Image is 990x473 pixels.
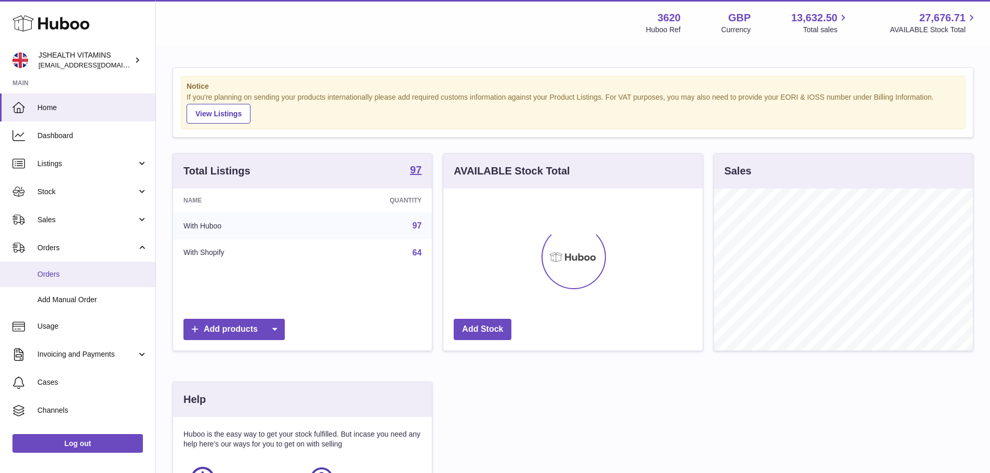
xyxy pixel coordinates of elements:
[791,11,849,35] a: 13,632.50 Total sales
[37,243,137,253] span: Orders
[724,164,751,178] h3: Sales
[37,269,148,279] span: Orders
[410,165,421,175] strong: 97
[12,52,28,68] img: internalAdmin-3620@internal.huboo.com
[721,25,751,35] div: Currency
[454,164,570,178] h3: AVAILABLE Stock Total
[646,25,681,35] div: Huboo Ref
[37,159,137,169] span: Listings
[183,319,285,340] a: Add products
[454,319,511,340] a: Add Stock
[187,104,250,124] a: View Listings
[728,11,750,25] strong: GBP
[313,188,432,212] th: Quantity
[890,25,978,35] span: AVAILABLE Stock Total
[37,103,148,113] span: Home
[37,131,148,141] span: Dashboard
[37,406,148,415] span: Channels
[173,239,313,266] td: With Shopify
[37,377,148,387] span: Cases
[37,295,148,305] span: Add Manual Order
[410,165,421,177] a: 97
[657,11,681,25] strong: 3620
[791,11,837,25] span: 13,632.50
[187,82,959,91] strong: Notice
[183,393,206,407] h3: Help
[37,349,137,359] span: Invoicing and Payments
[890,11,978,35] a: 27,676.71 AVAILABLE Stock Total
[38,61,153,69] span: [EMAIL_ADDRESS][DOMAIN_NAME]
[12,434,143,453] a: Log out
[37,215,137,225] span: Sales
[173,212,313,239] td: With Huboo
[187,92,959,124] div: If you're planning on sending your products internationally please add required customs informati...
[919,11,966,25] span: 27,676.71
[413,221,422,230] a: 97
[173,188,313,212] th: Name
[38,50,132,70] div: JSHEALTH VITAMINS
[37,321,148,331] span: Usage
[37,187,137,197] span: Stock
[183,429,421,449] p: Huboo is the easy way to get your stock fulfilled. But incase you need any help here's our ways f...
[183,164,250,178] h3: Total Listings
[803,25,849,35] span: Total sales
[413,248,422,257] a: 64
